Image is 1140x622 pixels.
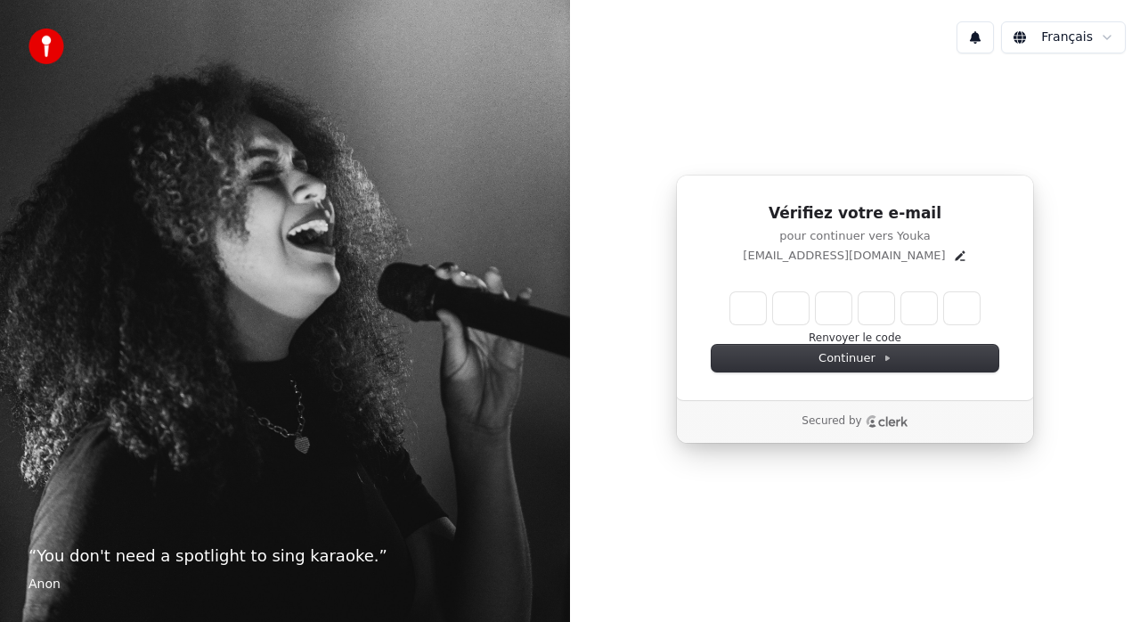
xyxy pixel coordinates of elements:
[712,228,998,244] p: pour continuer vers Youka
[28,29,64,64] img: youka
[28,544,541,569] p: “ You don't need a spotlight to sing karaoke. ”
[730,292,1015,324] input: Enter verification code
[953,249,967,263] button: Edit
[866,415,908,428] a: Clerk logo
[743,248,945,264] p: [EMAIL_ADDRESS][DOMAIN_NAME]
[28,576,541,593] footer: Anon
[802,414,861,429] p: Secured by
[818,350,892,366] span: Continuer
[809,331,901,346] button: Renvoyer le code
[712,345,998,372] button: Continuer
[712,203,998,225] h1: Vérifiez votre e-mail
